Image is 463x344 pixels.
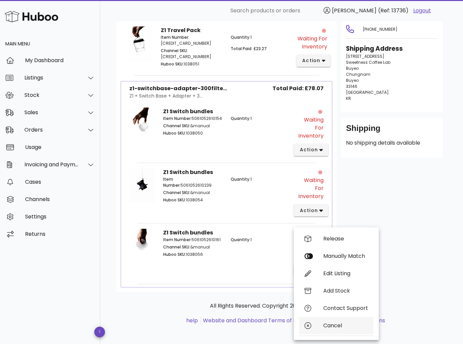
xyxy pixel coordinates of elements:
[163,176,223,188] p: 5061052610239
[272,84,324,93] span: Total Paid: £78.07
[346,53,384,59] span: [STREET_ADDRESS]
[346,83,357,89] span: 33146
[24,109,79,116] div: Sales
[24,127,79,133] div: Orders
[346,71,370,77] span: Chungnam
[24,74,79,81] div: Listings
[163,123,223,129] p: &manual
[297,35,328,51] div: Waiting for Inventory
[323,270,368,277] div: Edit Listing
[294,204,328,216] button: action
[346,96,351,101] span: KR
[163,130,223,136] p: 1038050
[346,90,389,95] span: [GEOGRAPHIC_DATA]
[297,55,331,67] button: action
[161,61,223,67] p: 1038051
[163,237,192,242] span: Item Number:
[163,190,223,196] p: &manual
[231,34,250,40] span: Quantity:
[126,26,153,62] img: Product Image
[163,168,213,176] strong: Z1 Switch bundles
[378,7,409,14] span: (Ref: 13736)
[161,26,201,34] strong: Z1 Travel Pack
[129,84,227,93] div: z1-switchbase-adapter-300filte...
[231,176,290,182] p: 1
[25,213,95,220] div: Settings
[129,168,155,203] img: Product Image
[346,139,438,147] p: No shipping details available
[186,317,198,324] a: help
[25,57,95,63] div: My Dashboard
[163,251,186,257] span: Huboo SKU:
[25,196,95,202] div: Channels
[161,61,184,67] span: Huboo SKU:
[24,92,79,98] div: Stock
[294,116,324,140] div: Waiting for Inventory
[24,161,79,168] div: Invoicing and Payments
[161,48,223,60] p: [CREDIT_CARD_NUMBER]
[201,317,385,325] li: and
[163,197,223,203] p: 1038054
[323,288,368,294] div: Add Stock
[25,144,95,150] div: Usage
[231,176,250,182] span: Quantity:
[129,108,155,142] img: Product Image
[129,93,227,100] div: Z1 + Switch Base + Adapter + 3...
[163,116,192,121] span: Item Number:
[363,26,397,32] span: [PHONE_NUMBER]
[163,244,223,250] p: &manual
[163,251,223,257] p: 1038056
[294,176,324,200] div: Waiting for Inventory
[163,190,190,195] span: Channel SKU:
[163,108,213,115] strong: Z1 Switch bundles
[25,231,95,237] div: Returns
[163,197,186,203] span: Huboo SKU:
[323,253,368,259] div: Manually Match
[163,123,190,129] span: Channel SKU:
[161,48,188,53] span: Channel SKU:
[163,244,190,250] span: Channel SKU:
[231,237,250,242] span: Quantity:
[323,322,368,329] div: Cancel
[231,46,267,51] span: Total Paid: £23.27
[231,34,293,40] p: 1
[346,59,390,65] span: Sweetness Coffee Lab
[332,7,376,14] span: [PERSON_NAME]
[346,44,438,53] h3: Shipping Address
[413,7,431,15] a: Logout
[231,237,290,243] p: 1
[129,229,155,263] img: Product Image
[163,176,181,188] span: Item Number:
[161,34,189,40] span: Item Number:
[163,237,223,243] p: 5061052610161
[294,144,328,156] button: action
[346,65,359,71] span: Buyeo
[231,116,290,122] p: 1
[346,123,438,139] div: Shipping
[163,116,223,122] p: 5061052610154
[323,235,368,242] div: Release
[161,34,223,46] p: [CREDIT_CARD_NUMBER]
[346,77,359,83] span: Buyeo
[203,317,303,324] a: Website and Dashboard Terms of Use
[231,116,250,121] span: Quantity:
[302,57,321,64] span: action
[299,207,318,214] span: action
[163,130,186,136] span: Huboo SKU:
[299,146,318,153] span: action
[5,9,58,24] img: Huboo Logo
[25,179,95,185] div: Cases
[323,305,368,311] div: Contact Support
[163,229,213,236] strong: Z1 Switch bundles
[122,302,442,310] p: All Rights Reserved. Copyright 2025 - [DOMAIN_NAME]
